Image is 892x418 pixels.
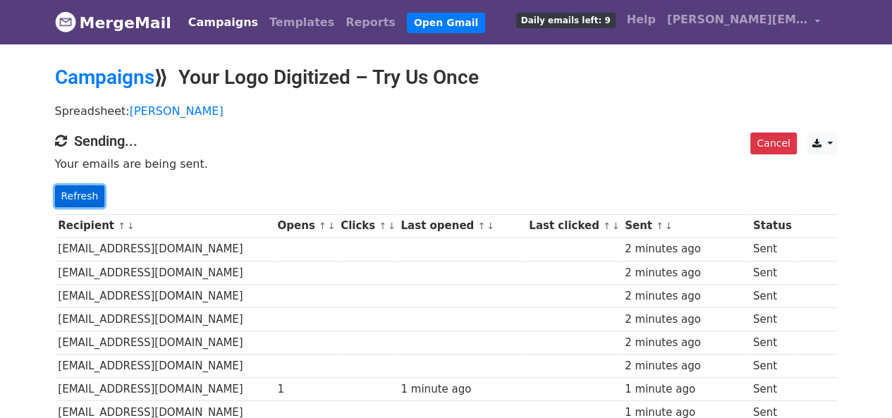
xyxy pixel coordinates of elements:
[328,221,336,231] a: ↓
[750,307,795,331] td: Sent
[55,8,171,37] a: MergeMail
[477,221,485,231] a: ↑
[625,335,746,351] div: 2 minutes ago
[407,13,485,33] a: Open Gmail
[625,358,746,374] div: 2 minutes ago
[750,133,796,154] a: Cancel
[821,350,892,418] iframe: Chat Widget
[55,66,838,90] h2: ⟫ Your Logo Digitized – Try Us Once
[750,261,795,284] td: Sent
[55,238,274,261] td: [EMAIL_ADDRESS][DOMAIN_NAME]
[55,331,274,355] td: [EMAIL_ADDRESS][DOMAIN_NAME]
[750,378,795,401] td: Sent
[264,8,340,37] a: Templates
[277,381,334,398] div: 1
[516,13,616,28] span: Daily emails left: 9
[55,156,838,171] p: Your emails are being sent.
[319,221,326,231] a: ↑
[525,214,621,238] th: Last clicked
[750,331,795,355] td: Sent
[183,8,264,37] a: Campaigns
[340,8,401,37] a: Reports
[625,381,746,398] div: 1 minute ago
[127,221,135,231] a: ↓
[55,185,105,207] a: Refresh
[625,312,746,328] div: 2 minutes ago
[625,241,746,257] div: 2 minutes ago
[750,214,795,238] th: Status
[55,214,274,238] th: Recipient
[55,11,76,32] img: MergeMail logo
[337,214,397,238] th: Clicks
[487,221,494,231] a: ↓
[55,133,838,149] h4: Sending...
[55,307,274,331] td: [EMAIL_ADDRESS][DOMAIN_NAME]
[55,261,274,284] td: [EMAIL_ADDRESS][DOMAIN_NAME]
[274,214,338,238] th: Opens
[612,221,620,231] a: ↓
[511,6,621,34] a: Daily emails left: 9
[130,104,224,118] a: [PERSON_NAME]
[379,221,386,231] a: ↑
[55,66,154,89] a: Campaigns
[750,355,795,378] td: Sent
[398,214,526,238] th: Last opened
[388,221,396,231] a: ↓
[401,381,522,398] div: 1 minute ago
[118,221,126,231] a: ↑
[750,284,795,307] td: Sent
[656,221,664,231] a: ↑
[661,6,826,39] a: [PERSON_NAME][EMAIL_ADDRESS][DOMAIN_NAME]
[750,238,795,261] td: Sent
[603,221,611,231] a: ↑
[55,284,274,307] td: [EMAIL_ADDRESS][DOMAIN_NAME]
[667,11,808,28] span: [PERSON_NAME][EMAIL_ADDRESS][DOMAIN_NAME]
[665,221,673,231] a: ↓
[55,355,274,378] td: [EMAIL_ADDRESS][DOMAIN_NAME]
[625,288,746,305] div: 2 minutes ago
[55,378,274,401] td: [EMAIL_ADDRESS][DOMAIN_NAME]
[621,6,661,34] a: Help
[55,104,838,118] p: Spreadsheet:
[625,265,746,281] div: 2 minutes ago
[621,214,750,238] th: Sent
